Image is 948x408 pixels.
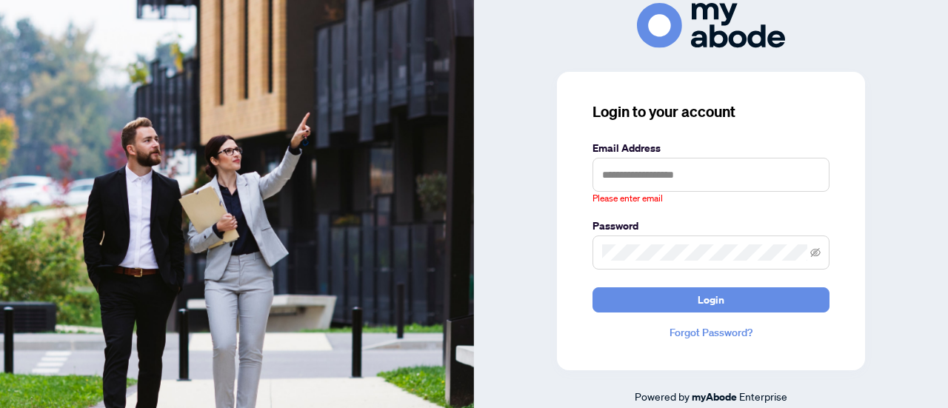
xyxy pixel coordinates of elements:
img: ma-logo [637,3,785,48]
span: Powered by [635,389,690,403]
span: eye-invisible [810,247,821,258]
h3: Login to your account [592,101,829,122]
span: Enterprise [739,389,787,403]
label: Email Address [592,140,829,156]
label: Password [592,218,829,234]
button: Login [592,287,829,312]
a: Forgot Password? [592,324,829,341]
span: Login [698,288,724,312]
a: myAbode [692,389,737,405]
span: Please enter email [592,192,663,206]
